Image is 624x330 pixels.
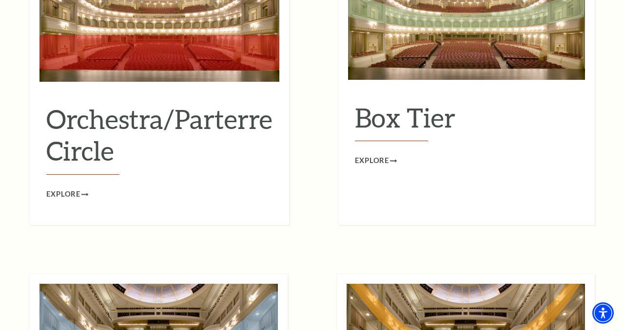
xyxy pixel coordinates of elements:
[46,188,88,201] a: Explore
[592,302,614,324] div: Accessibility Menu
[355,155,389,167] span: Explore
[46,103,273,175] h2: Orchestra/Parterre Circle
[355,155,397,167] a: Explore
[46,188,80,201] span: Explore
[355,102,578,142] h2: Box Tier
